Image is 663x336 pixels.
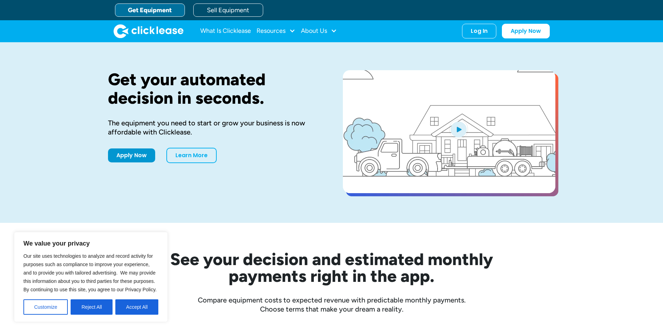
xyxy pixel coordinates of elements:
a: What Is Clicklease [200,24,251,38]
h2: See your decision and estimated monthly payments right in the app. [136,251,527,284]
a: Apply Now [502,24,550,38]
div: We value your privacy [14,232,168,322]
a: home [114,24,183,38]
a: open lightbox [343,70,555,193]
div: Compare equipment costs to expected revenue with predictable monthly payments. Choose terms that ... [108,295,555,314]
a: Sell Equipment [193,3,263,17]
img: Clicklease logo [114,24,183,38]
button: Customize [23,299,68,315]
a: Get Equipment [115,3,185,17]
div: Log In [471,28,488,35]
h1: Get your automated decision in seconds. [108,70,320,107]
div: Resources [257,24,295,38]
div: The equipment you need to start or grow your business is now affordable with Clicklease. [108,118,320,137]
button: Accept All [115,299,158,315]
p: We value your privacy [23,239,158,248]
a: Learn More [166,148,217,163]
div: About Us [301,24,337,38]
img: Blue play button logo on a light blue circular background [449,119,468,139]
a: Apply Now [108,148,155,162]
button: Reject All [71,299,113,315]
span: Our site uses technologies to analyze and record activity for purposes such as compliance to impr... [23,253,157,292]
